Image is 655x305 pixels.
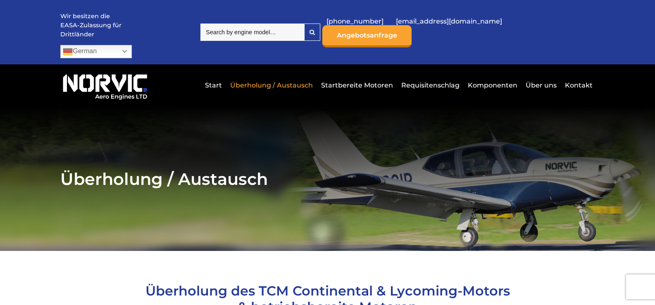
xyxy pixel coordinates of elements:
[322,25,412,47] a: Angebotsanfrage
[60,45,132,58] a: German
[60,71,149,101] img: Norvic Aero Engines-Logo
[60,12,122,39] p: Wir besitzen die EASA-Zulassung für Drittländer
[322,11,388,31] a: [PHONE_NUMBER]
[392,11,506,31] a: [EMAIL_ADDRESS][DOMAIN_NAME]
[203,75,224,95] a: Start
[524,75,559,95] a: Über uns
[60,169,594,189] h2: Überholung / Austausch
[319,75,395,95] a: Startbereite Motoren
[63,47,73,57] img: de
[563,75,593,95] a: Kontakt
[200,24,304,41] input: Search by engine model…
[228,75,315,95] a: Überholung / Austausch
[466,75,519,95] a: Komponenten
[399,75,462,95] a: Requisitenschlag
